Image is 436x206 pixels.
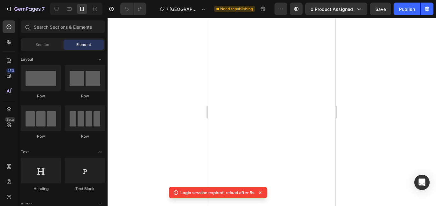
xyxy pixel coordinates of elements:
[394,3,420,15] button: Publish
[65,134,105,139] div: Row
[21,20,105,33] input: Search Sections & Elements
[65,186,105,192] div: Text Block
[375,6,386,12] span: Save
[21,149,29,155] span: Text
[76,42,91,48] span: Element
[120,3,146,15] div: Undo/Redo
[42,5,45,13] p: 7
[35,42,49,48] span: Section
[169,6,199,12] span: [GEOGRAPHIC_DATA]
[6,68,15,73] div: 450
[167,6,168,12] span: /
[220,6,253,12] span: Need republishing
[65,93,105,99] div: Row
[21,93,61,99] div: Row
[21,186,61,192] div: Heading
[311,6,353,12] span: 0 product assigned
[21,134,61,139] div: Row
[208,18,335,206] iframe: Design area
[95,147,105,157] span: Toggle open
[180,189,254,196] p: Login session expired, reload after 5s
[5,117,15,122] div: Beta
[414,175,430,190] div: Open Intercom Messenger
[3,3,48,15] button: 7
[21,57,33,62] span: Layout
[399,6,415,12] div: Publish
[95,54,105,65] span: Toggle open
[305,3,367,15] button: 0 product assigned
[370,3,391,15] button: Save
